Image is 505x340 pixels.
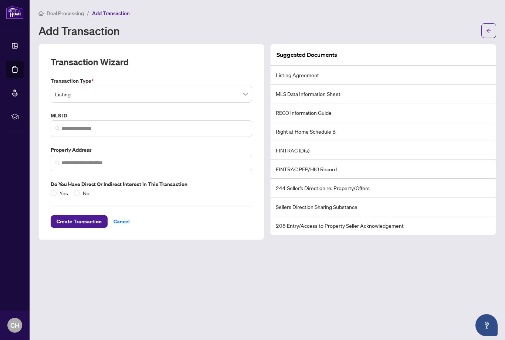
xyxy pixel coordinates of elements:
span: CH [10,320,20,330]
label: Property Address [51,146,252,154]
span: Add Transaction [92,10,130,17]
img: logo [6,6,24,19]
button: Cancel [108,215,136,228]
span: arrow-left [486,28,491,33]
h2: Transaction Wizard [51,56,129,68]
li: FINTRAC PEP/HIO Record [271,160,496,179]
h1: Add Transaction [38,25,120,37]
span: home [38,11,44,16]
span: Cancel [113,216,130,227]
li: 208 Entry/Access to Property Seller Acknowledgement [271,216,496,235]
button: Create Transaction [51,215,108,228]
li: / [87,9,89,17]
span: Deal Processing [47,10,84,17]
li: RECO Information Guide [271,103,496,122]
li: Listing Agreement [271,66,496,85]
img: search_icon [55,161,60,165]
span: Yes [57,189,71,197]
span: Listing [55,87,248,101]
label: Transaction Type [51,77,252,85]
img: search_icon [55,126,60,131]
li: Right at Home Schedule B [271,122,496,141]
label: Do you have direct or indirect interest in this transaction [51,180,252,188]
li: Sellers Direction Sharing Substance [271,198,496,216]
li: 244 Seller’s Direction re: Property/Offers [271,179,496,198]
button: Open asap [475,314,498,336]
li: MLS Data Information Sheet [271,85,496,103]
span: Create Transaction [57,216,102,227]
article: Suggested Documents [277,50,337,59]
label: MLS ID [51,111,252,120]
span: No [80,189,92,197]
li: FINTRAC ID(s) [271,141,496,160]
